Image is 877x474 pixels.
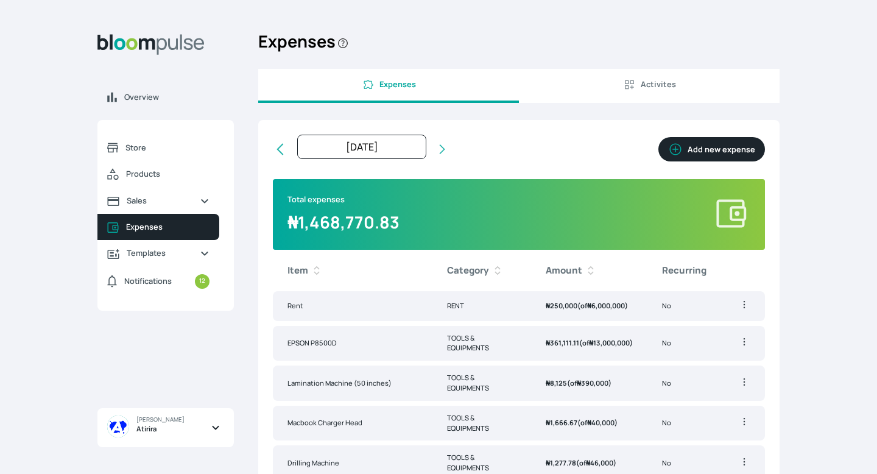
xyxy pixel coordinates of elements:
[273,326,432,361] td: EPSON P8500D
[586,458,590,467] span: ₦
[432,326,531,361] td: TOOLS & EQUIPMENTS
[587,418,615,427] span: 40,000
[587,301,625,310] span: 6,000,000
[546,378,550,387] span: ₦
[546,418,577,427] span: 1,666.67
[658,137,765,161] button: Add new expense
[136,416,185,424] span: [PERSON_NAME]
[589,338,593,347] span: ₦
[97,267,219,296] a: Notifications12
[531,326,647,361] td: (of )
[287,194,400,205] p: Total expenses
[546,338,550,347] span: ₦
[641,79,676,90] span: Activites
[124,91,224,103] span: Overview
[662,264,706,278] b: Recurring
[647,291,724,321] td: No
[287,211,298,233] span: ₦
[589,338,630,347] span: 13,000,000
[124,275,172,287] span: Notifications
[546,301,550,310] span: ₦
[531,366,647,401] td: (of )
[546,418,550,427] span: ₦
[531,406,647,441] td: (of )
[97,188,219,214] a: Sales
[97,84,234,110] a: Overview
[97,24,234,459] aside: Sidebar
[546,338,579,347] span: 361,111.11
[432,366,531,401] td: TOOLS & EQUIPMENTS
[546,378,567,387] span: 8,125
[273,406,432,441] td: Macbook Charger Head
[577,378,581,387] span: ₦
[195,274,210,289] small: 12
[587,301,591,310] span: ₦
[546,458,550,467] span: ₦
[97,161,219,188] a: Products
[97,240,219,266] a: Templates
[379,79,416,90] span: Expenses
[447,264,489,278] b: Category
[273,366,432,401] td: Lamination Machine (50 inches)
[587,418,591,427] span: ₦
[577,378,608,387] span: 390,000
[97,135,219,161] a: Store
[647,406,724,441] td: No
[287,211,400,233] span: 1,468,770.83
[136,424,157,434] span: Atirira
[97,214,219,240] a: Expenses
[125,142,210,154] span: Store
[287,264,308,278] b: Item
[586,458,613,467] span: 46,000
[546,301,577,310] span: 250,000
[258,24,780,69] h2: Expenses
[127,195,190,207] span: Sales
[432,406,531,441] td: TOOLS & EQUIPMENTS
[126,221,210,233] span: Expenses
[432,291,531,321] td: RENT
[127,247,190,259] span: Templates
[126,168,210,180] span: Products
[546,458,576,467] span: 1,277.78
[273,291,432,321] td: Rent
[546,264,582,278] b: Amount
[531,291,647,321] td: (of )
[97,34,205,55] img: Bloom Logo
[647,366,724,401] td: No
[647,326,724,361] td: No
